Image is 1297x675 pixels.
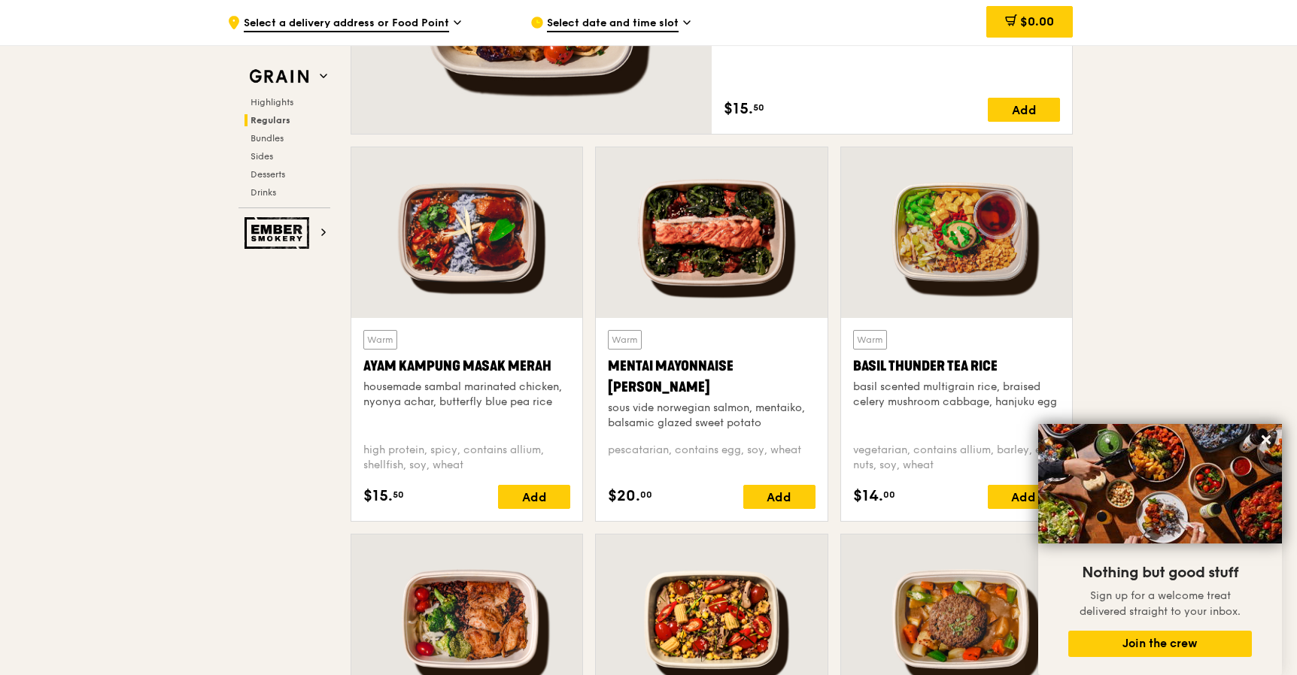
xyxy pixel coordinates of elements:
span: Bundles [251,133,284,144]
div: housemade sambal marinated chicken, nyonya achar, butterfly blue pea rice [363,380,570,410]
span: Select a delivery address or Food Point [244,16,449,32]
div: high protein, spicy, contains allium, shellfish, soy, wheat [363,443,570,473]
div: pescatarian, contains egg, soy, wheat [608,443,815,473]
img: Grain web logo [245,63,314,90]
div: Warm [853,330,887,350]
span: $15. [724,98,753,120]
div: Add [988,485,1060,509]
span: 00 [640,489,652,501]
span: 50 [753,101,764,114]
span: Desserts [251,169,285,180]
div: Add [988,98,1060,122]
div: vegetarian, contains allium, barley, egg, nuts, soy, wheat [853,443,1060,473]
span: $20. [608,485,640,507]
span: Sign up for a welcome treat delivered straight to your inbox. [1080,589,1241,618]
span: 50 [393,489,404,501]
span: Select date and time slot [547,16,679,32]
div: Add [743,485,816,509]
span: Highlights [251,97,293,107]
button: Join the crew [1068,631,1252,657]
img: Ember Smokery web logo [245,217,314,249]
div: Mentai Mayonnaise [PERSON_NAME] [608,356,815,398]
span: Nothing but good stuff [1082,564,1238,582]
span: Drinks [251,187,276,198]
span: $14. [853,485,883,507]
div: Warm [608,330,642,350]
button: Close [1254,428,1278,452]
span: $0.00 [1020,14,1054,29]
span: 00 [883,489,895,501]
div: basil scented multigrain rice, braised celery mushroom cabbage, hanjuku egg [853,380,1060,410]
span: Regulars [251,115,290,126]
div: Ayam Kampung Masak Merah [363,356,570,377]
div: Warm [363,330,397,350]
div: sous vide norwegian salmon, mentaiko, balsamic glazed sweet potato [608,401,815,431]
span: Sides [251,151,273,162]
div: Add [498,485,570,509]
img: DSC07876-Edit02-Large.jpeg [1038,424,1282,543]
span: $15. [363,485,393,507]
div: Basil Thunder Tea Rice [853,356,1060,377]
